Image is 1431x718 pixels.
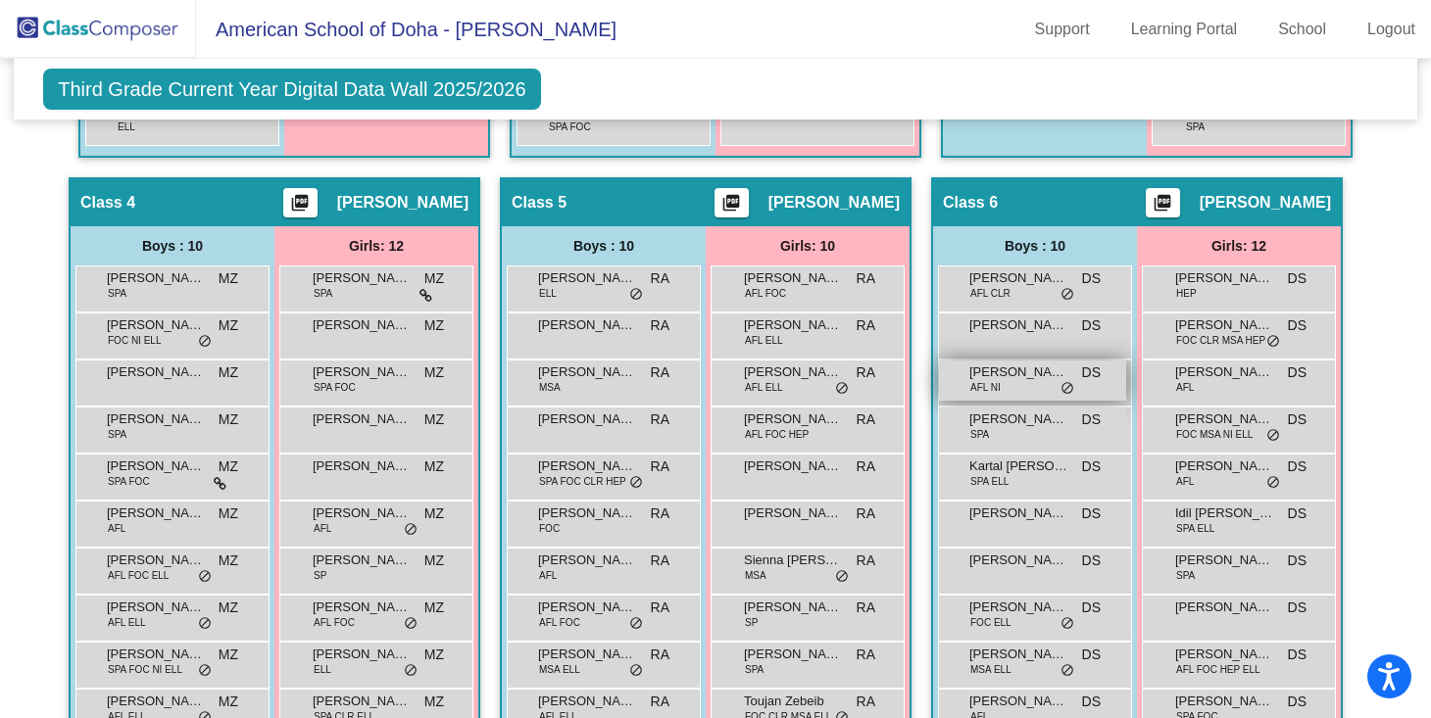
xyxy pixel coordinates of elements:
[1061,663,1074,679] span: do_not_disturb_alt
[1186,120,1205,134] span: SPA
[424,503,444,524] span: MZ
[313,645,411,664] span: [PERSON_NAME]
[745,380,783,395] span: AFL ELL
[1175,362,1273,382] span: [PERSON_NAME]
[1176,380,1194,395] span: AFL
[943,193,998,213] span: Class 6
[108,427,126,442] span: SPA
[857,268,875,289] span: RA
[706,226,910,265] div: Girls: 10
[313,315,411,335] span: [PERSON_NAME]
[970,662,1012,677] span: MSA ELL
[107,362,205,382] span: [PERSON_NAME]
[651,409,669,430] span: RA
[539,521,560,536] span: FOC
[768,193,900,213] span: [PERSON_NAME]
[539,286,557,301] span: ELL
[1082,409,1101,430] span: DS
[108,662,182,677] span: SPA FOC NI ELL
[314,662,331,677] span: ELL
[549,120,591,134] span: SPA FOC
[933,226,1137,265] div: Boys : 10
[538,362,636,382] span: [PERSON_NAME]
[404,663,418,679] span: do_not_disturb_alt
[108,333,161,348] span: FOC NI ELL
[1137,226,1341,265] div: Girls: 12
[313,598,411,617] span: [PERSON_NAME]
[107,409,205,429] span: [PERSON_NAME]
[219,268,238,289] span: MZ
[744,503,842,523] span: [PERSON_NAME]
[969,362,1067,382] span: [PERSON_NAME]
[424,456,444,477] span: MZ
[857,645,875,665] span: RA
[283,188,318,217] button: Print Students Details
[744,362,842,382] span: [PERSON_NAME]
[424,315,444,336] span: MZ
[424,409,444,430] span: MZ
[313,692,411,711] span: [PERSON_NAME]
[424,362,444,383] span: MZ
[1288,598,1307,618] span: DS
[108,568,169,583] span: AFL FOC ELL
[857,692,875,712] span: RA
[719,193,743,220] mat-icon: picture_as_pdf
[538,268,636,288] span: [PERSON_NAME]
[196,14,617,45] span: American School of Doha - [PERSON_NAME]
[314,521,331,536] span: AFL
[539,662,580,677] span: MSA ELL
[538,503,636,523] span: [PERSON_NAME]
[1288,362,1307,383] span: DS
[744,598,842,617] span: [PERSON_NAME]
[744,456,842,476] span: [PERSON_NAME]
[970,286,1011,301] span: AFL CLR
[651,598,669,618] span: RA
[651,692,669,712] span: RA
[313,550,411,570] span: [PERSON_NAME]
[1175,268,1273,288] span: [PERSON_NAME]
[1061,616,1074,632] span: do_not_disturb_alt
[539,568,557,583] span: AFL
[1176,568,1195,583] span: SPA
[219,645,238,665] span: MZ
[219,456,238,477] span: MZ
[744,550,842,570] span: Sienna [PERSON_NAME] [PERSON_NAME]
[745,568,766,583] span: MSA
[219,550,238,571] span: MZ
[1176,427,1253,442] span: FOC MSA NI ELL
[1288,456,1307,477] span: DS
[219,315,238,336] span: MZ
[1175,692,1273,711] span: [PERSON_NAME]
[1352,14,1431,45] a: Logout
[1082,362,1101,383] span: DS
[538,409,636,429] span: [PERSON_NAME]
[1288,550,1307,571] span: DS
[1266,475,1280,491] span: do_not_disturb_alt
[857,503,875,524] span: RA
[651,503,669,524] span: RA
[1082,598,1101,618] span: DS
[1146,188,1180,217] button: Print Students Details
[651,268,669,289] span: RA
[857,456,875,477] span: RA
[108,286,126,301] span: SPA
[404,522,418,538] span: do_not_disturb_alt
[969,268,1067,288] span: [PERSON_NAME]
[1175,456,1273,476] span: [PERSON_NAME]
[715,188,749,217] button: Print Students Details
[1082,456,1101,477] span: DS
[107,645,205,664] span: [PERSON_NAME]
[337,193,469,213] span: [PERSON_NAME]
[651,362,669,383] span: RA
[857,315,875,336] span: RA
[512,193,567,213] span: Class 5
[1175,645,1273,664] span: [PERSON_NAME]
[745,615,758,630] span: SP
[1288,315,1307,336] span: DS
[1115,14,1254,45] a: Learning Portal
[1061,381,1074,397] span: do_not_disturb_alt
[314,615,355,630] span: AFL FOC
[539,474,626,489] span: SPA FOC CLR HEP
[1288,268,1307,289] span: DS
[969,315,1067,335] span: [PERSON_NAME]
